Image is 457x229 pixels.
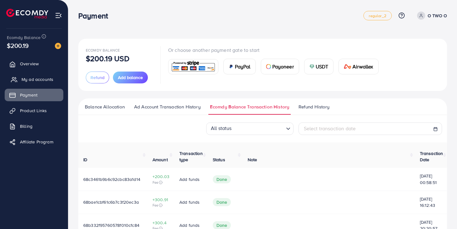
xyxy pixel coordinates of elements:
span: My ad accounts [22,76,53,82]
span: Done [213,198,231,206]
img: card [344,64,351,69]
a: Overview [5,57,63,70]
p: $200.19 USD [86,55,129,62]
a: My ad accounts [5,73,63,86]
a: O TWO O [415,12,447,20]
span: ID [83,157,87,163]
span: +300.91 [153,197,169,203]
a: cardPayPal [223,59,256,74]
span: Select transaction date [304,125,356,132]
img: card [266,64,271,69]
p: Or choose another payment gate to start [168,46,384,54]
span: Refund History [299,103,329,110]
a: Product Links [5,104,63,117]
a: regular_2 [363,11,391,20]
h3: Payment [78,11,113,20]
button: Refund [86,72,109,83]
span: Balance Allocation [85,103,125,110]
button: Add balance [113,72,148,83]
span: $200.19 [7,41,29,50]
span: Amount [153,157,168,163]
span: Ecomdy Balance Transaction History [210,103,289,110]
a: card [168,59,218,74]
span: Ecomdy Balance [7,34,41,41]
span: Transaction type [179,150,203,163]
span: Affiliate Program [20,139,53,145]
span: Add funds [179,222,200,228]
img: logo [6,9,48,18]
img: card [170,60,216,73]
span: 68c3461b9b6c92cbc83a1d14 [83,176,140,182]
img: card [229,64,234,69]
span: Add balance [118,74,143,81]
span: [DATE] 16:12:43 [420,196,443,209]
span: Fee [153,180,169,185]
span: Add funds [179,199,200,205]
span: 68bae1cbf61c6b7c3f20ec3a [83,199,139,205]
span: PayPal [235,63,250,70]
span: +300.4 [153,220,169,226]
span: Transaction Date [420,150,443,163]
span: Add funds [179,176,200,182]
span: Billing [20,123,32,129]
span: +200.03 [153,173,169,180]
a: Billing [5,120,63,132]
img: image [55,43,61,49]
img: menu [55,12,62,19]
span: USDT [316,63,328,70]
span: Payment [20,92,37,98]
span: Refund [90,74,105,81]
img: card [309,64,314,69]
a: Affiliate Program [5,136,63,148]
span: Ad Account Transaction History [134,103,201,110]
span: regular_2 [369,14,386,18]
a: cardUSDT [304,59,334,74]
span: Fee [153,203,169,208]
span: 68b332f95760578f010cfc84 [83,222,139,228]
span: Done [213,175,231,183]
span: Status [213,157,225,163]
span: Airwallex [352,63,373,70]
span: [DATE] 00:58:51 [420,173,443,186]
input: Search for option [234,123,284,133]
span: Overview [20,61,39,67]
span: Product Links [20,107,47,114]
div: Search for option [206,122,294,135]
p: O TWO O [428,12,447,19]
span: Ecomdy Balance [86,47,120,53]
span: Note [248,157,257,163]
a: cardAirwallex [338,59,378,74]
a: Payment [5,89,63,101]
span: All status [210,123,233,133]
a: cardPayoneer [261,59,299,74]
span: Payoneer [272,63,294,70]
